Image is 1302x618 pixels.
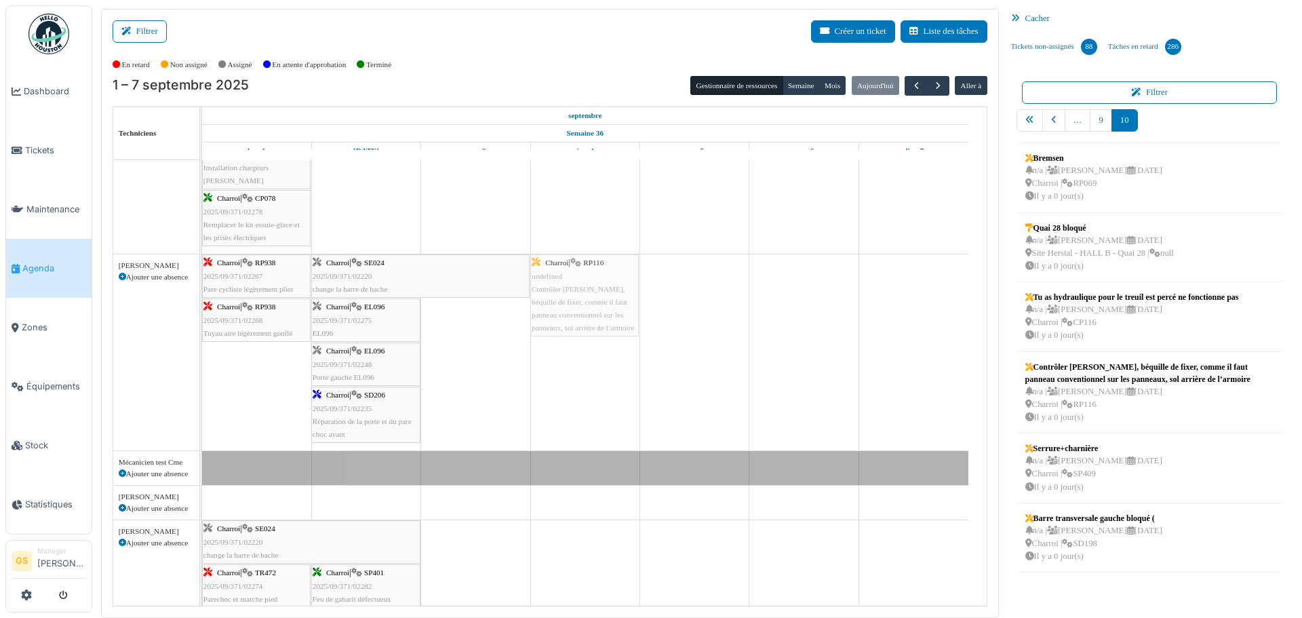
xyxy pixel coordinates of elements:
span: CP078 [255,194,275,202]
span: Vacances [202,453,243,465]
span: Charroi [326,391,349,399]
div: Ajouter une absence [119,271,194,283]
div: n/a | [PERSON_NAME] [DATE] Charroi | SP409 Il y a 0 jour(s) [1025,455,1162,494]
span: Zones [22,321,86,334]
div: | [203,522,419,562]
span: Réparation de la porte et du pare choc avant [313,417,412,438]
div: | [313,566,419,606]
button: Suivant [927,76,949,96]
nav: pager [1017,109,1283,142]
a: 5 septembre 2025 [682,142,707,159]
button: Filtrer [1022,81,1278,104]
a: 2 septembre 2025 [350,142,382,159]
div: [PERSON_NAME] [119,260,194,271]
button: Aujourd'hui [852,76,899,95]
span: 2025/09/371/02282 [313,582,372,590]
span: EL096 [364,347,384,355]
label: Non assigné [170,59,208,71]
span: Charroi [217,568,240,577]
button: Précédent [905,76,927,96]
a: 9 [1090,109,1111,132]
div: | [203,192,309,244]
div: | [313,256,528,296]
span: 2025/09/371/02274 [203,582,263,590]
label: Assigné [228,59,252,71]
span: Remplacer le kit essuie-glace et les prises électriques [203,220,300,242]
span: 2025/09/371/02235 [313,404,372,412]
a: Bremsenn/a |[PERSON_NAME][DATE] Charroi |RP069Il y a 0 jour(s) [1022,149,1166,207]
div: [PERSON_NAME] [119,491,194,503]
span: RP938 [255,258,275,267]
div: | [203,256,309,296]
span: SD206 [364,391,385,399]
a: Maintenance [6,180,92,239]
a: 1 septembre 2025 [244,142,269,159]
a: Serrure+charnièren/a |[PERSON_NAME][DATE] Charroi |SP409Il y a 0 jour(s) [1022,439,1166,497]
a: 1 septembre 2025 [565,107,606,124]
div: 286 [1165,39,1181,55]
div: Cacher [1006,9,1294,28]
a: Barre transversale gauche bloqué (n/a |[PERSON_NAME][DATE] Charroi |SD198Il y a 0 jour(s) [1022,509,1166,567]
div: Ajouter une absence [119,503,194,514]
div: 88 [1081,39,1097,55]
span: change la barre de bache [313,285,388,293]
span: Charroi [545,258,568,267]
span: Charroi [217,303,240,311]
span: 2025/09/371/02268 [203,316,263,324]
span: EL096 [313,329,333,337]
button: Liste des tâches [901,20,987,43]
span: undefined [532,272,562,280]
a: 10 [1111,109,1138,132]
span: Feu de gabarit défectueux [313,595,391,603]
span: SE024 [255,524,275,533]
div: Ajouter une absence [119,468,194,480]
div: n/a | [PERSON_NAME] [DATE] Charroi | SD198 Il y a 0 jour(s) [1025,524,1162,564]
span: Techniciens [119,129,157,137]
span: Porte gauche EL096 [313,373,374,381]
span: Tuyau aire légèrement gonflé [203,329,293,337]
div: Manager [37,546,86,556]
div: n/a | [PERSON_NAME] [DATE] Charroi | RP116 Il y a 0 jour(s) [1025,385,1274,425]
a: Stock [6,416,92,475]
span: Charroi [217,194,240,202]
a: … [1065,109,1091,132]
div: Mécanicien test Cme [119,457,194,468]
span: 2025/09/371/02278 [203,208,263,216]
button: Gestionnaire de ressources [690,76,783,95]
span: Dashboard [24,85,86,98]
a: Zones [6,298,92,357]
label: En retard [122,59,150,71]
div: | [313,301,419,340]
button: Aller à [955,76,987,95]
a: Semaine 36 [564,125,607,142]
a: Tu as hydraulique pour le treuil est percé ne fonctionne pasn/a |[PERSON_NAME][DATE] Charroi |CP1... [1022,288,1242,346]
button: Semaine [783,76,820,95]
span: Contrôler [PERSON_NAME], béquille de fixer, comme il faut panneau conventionnel sur les panneaux,... [532,285,634,332]
div: | [203,566,309,606]
span: 2025/09/371/02248 [313,360,372,368]
a: Équipements [6,357,92,416]
span: Maintenance [26,203,86,216]
a: 7 septembre 2025 [900,142,927,159]
button: Créer un ticket [811,20,895,43]
span: SE024 [364,258,384,267]
span: Charroi [326,258,349,267]
img: Badge_color-CXgf-gQk.svg [28,14,69,54]
div: | [313,389,419,441]
button: Filtrer [113,20,167,43]
a: Agenda [6,239,92,298]
span: Charroi [217,258,240,267]
div: n/a | [PERSON_NAME] [DATE] Charroi | CP116 Il y a 0 jour(s) [1025,303,1239,343]
label: Terminé [366,59,391,71]
span: Pare cycliste légèrement plier [203,285,294,293]
div: n/a | [PERSON_NAME] [DATE] Charroi | RP069 Il y a 0 jour(s) [1025,164,1162,204]
span: RP938 [255,303,275,311]
span: Agenda [22,262,86,275]
span: TR472 [255,568,276,577]
div: Serrure+charnière [1025,442,1162,455]
button: Mois [819,76,846,95]
span: EL096 [364,303,384,311]
div: | [532,256,637,334]
a: GS Manager[PERSON_NAME] [12,546,86,579]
